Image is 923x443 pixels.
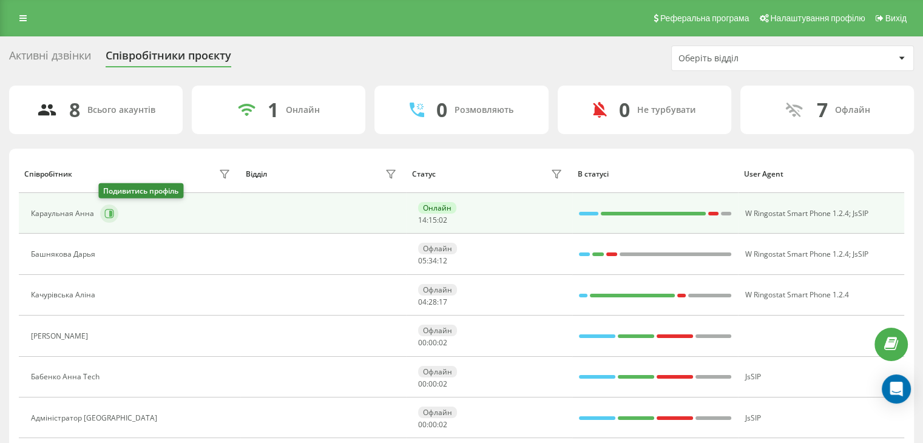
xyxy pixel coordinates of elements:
[678,53,823,64] div: Оберіть відділ
[31,209,97,218] div: Караульная Анна
[412,170,436,178] div: Статус
[418,339,447,347] div: : :
[428,297,437,307] span: 28
[745,371,760,382] span: JsSIP
[418,215,427,225] span: 14
[24,170,72,178] div: Співробітник
[98,183,183,198] div: Подивитись профіль
[852,249,868,259] span: JsSIP
[418,337,427,348] span: 00
[31,373,103,381] div: Бабенко Анна Tech
[660,13,749,23] span: Реферальна програма
[418,297,427,307] span: 04
[428,215,437,225] span: 15
[31,414,160,422] div: Адміністратор [GEOGRAPHIC_DATA]
[9,49,91,68] div: Активні дзвінки
[428,379,437,389] span: 00
[418,380,447,388] div: : :
[418,202,456,214] div: Онлайн
[418,419,427,430] span: 00
[418,366,457,377] div: Офлайн
[418,407,457,418] div: Офлайн
[31,291,98,299] div: Качурівська Аліна
[418,243,457,254] div: Офлайн
[770,13,865,23] span: Налаштування профілю
[418,257,447,265] div: : :
[882,374,911,404] div: Open Intercom Messenger
[439,255,447,266] span: 12
[578,170,732,178] div: В статусі
[744,170,899,178] div: User Agent
[745,289,848,300] span: W Ringostat Smart Phone 1.2.4
[286,105,320,115] div: Онлайн
[69,98,80,121] div: 8
[418,379,427,389] span: 00
[439,215,447,225] span: 02
[852,208,868,218] span: JsSIP
[455,105,513,115] div: Розмовляють
[439,297,447,307] span: 17
[268,98,279,121] div: 1
[637,105,696,115] div: Не турбувати
[418,255,427,266] span: 05
[885,13,907,23] span: Вихід
[246,170,267,178] div: Відділ
[428,419,437,430] span: 00
[418,216,447,225] div: : :
[428,255,437,266] span: 34
[31,332,91,340] div: [PERSON_NAME]
[87,105,155,115] div: Всього акаунтів
[619,98,630,121] div: 0
[436,98,447,121] div: 0
[439,379,447,389] span: 02
[31,250,98,259] div: Башнякова Дарья
[418,298,447,306] div: : :
[745,413,760,423] span: JsSIP
[745,249,848,259] span: W Ringostat Smart Phone 1.2.4
[418,325,457,336] div: Офлайн
[428,337,437,348] span: 00
[816,98,827,121] div: 7
[439,419,447,430] span: 02
[418,284,457,296] div: Офлайн
[745,208,848,218] span: W Ringostat Smart Phone 1.2.4
[834,105,870,115] div: Офлайн
[106,49,231,68] div: Співробітники проєкту
[439,337,447,348] span: 02
[418,421,447,429] div: : :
